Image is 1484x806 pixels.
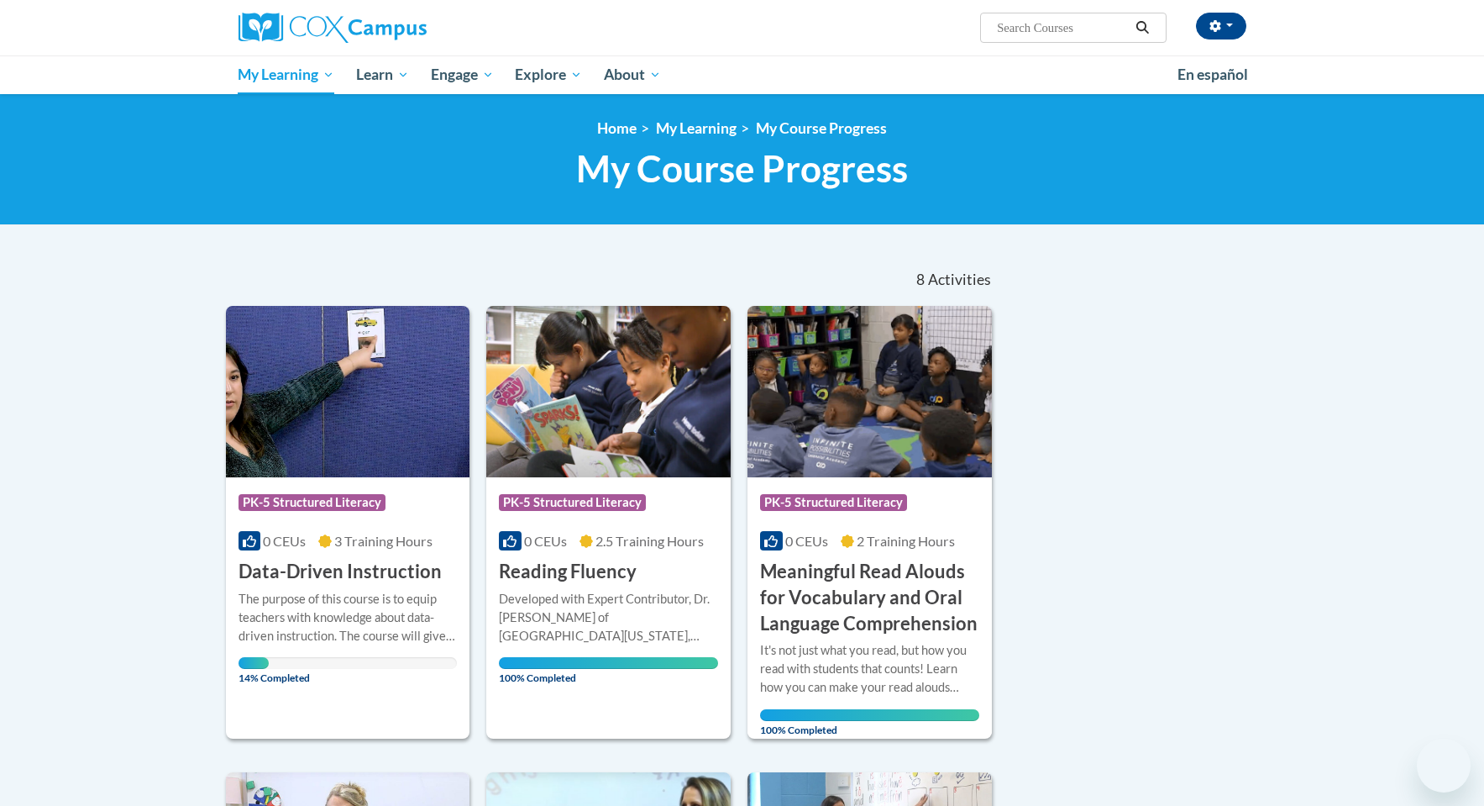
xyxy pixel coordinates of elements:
a: Course LogoPK-5 Structured Literacy0 CEUs2 Training Hours Meaningful Read Alouds for Vocabulary a... [747,306,992,739]
span: 0 CEUs [263,533,306,549]
img: Cox Campus [239,13,427,43]
a: Home [597,119,637,137]
span: Learn [356,65,409,85]
a: My Learning [656,119,737,137]
span: 100% Completed [499,657,718,684]
span: 8 [916,271,925,289]
a: Explore [504,55,593,94]
a: My Learning [228,55,346,94]
div: Your progress [499,657,718,669]
span: En español [1177,66,1248,83]
span: My Learning [238,65,334,85]
span: 100% Completed [760,709,979,736]
span: PK-5 Structured Literacy [239,494,385,511]
a: En español [1167,57,1259,92]
button: Search [1130,18,1155,38]
a: Cox Campus [239,13,558,43]
span: Explore [515,65,582,85]
a: My Course Progress [756,119,887,137]
span: 0 CEUs [524,533,567,549]
div: The purpose of this course is to equip teachers with knowledge about data-driven instruction. The... [239,590,458,645]
div: Main menu [213,55,1272,94]
span: 2.5 Training Hours [595,533,704,549]
div: Your progress [760,709,979,721]
img: Course Logo [226,306,470,477]
span: 2 Training Hours [857,533,955,549]
span: 0 CEUs [785,533,828,549]
div: It's not just what you read, but how you read with students that counts! Learn how you can make y... [760,641,979,697]
h3: Meaningful Read Alouds for Vocabulary and Oral Language Comprehension [760,559,979,636]
span: 14% Completed [239,657,270,684]
span: Activities [928,271,991,289]
a: Course LogoPK-5 Structured Literacy0 CEUs3 Training Hours Data-Driven InstructionThe purpose of t... [226,306,470,739]
div: Your progress [239,657,270,669]
iframe: Button to launch messaging window [1417,739,1471,793]
a: Engage [420,55,505,94]
h3: Reading Fluency [499,559,637,585]
span: 3 Training Hours [334,533,433,549]
span: PK-5 Structured Literacy [760,494,907,511]
input: Search Courses [995,18,1130,38]
span: PK-5 Structured Literacy [499,494,646,511]
button: Account Settings [1196,13,1246,40]
img: Course Logo [486,306,731,477]
img: Course Logo [747,306,992,477]
span: My Course Progress [576,146,908,191]
span: About [604,65,661,85]
a: About [593,55,672,94]
a: Course LogoPK-5 Structured Literacy0 CEUs2.5 Training Hours Reading FluencyDeveloped with Expert ... [486,306,731,739]
div: Developed with Expert Contributor, Dr. [PERSON_NAME] of [GEOGRAPHIC_DATA][US_STATE], [GEOGRAPHIC_... [499,590,718,645]
span: Engage [431,65,494,85]
h3: Data-Driven Instruction [239,559,442,585]
a: Learn [345,55,420,94]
